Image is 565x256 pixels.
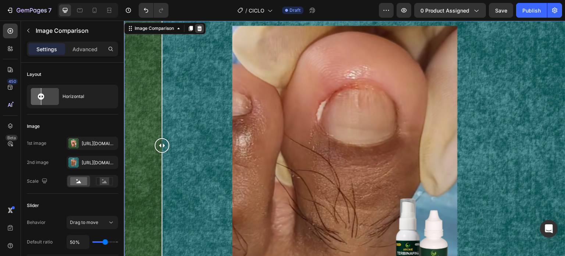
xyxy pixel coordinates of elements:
div: Open Intercom Messenger [540,220,558,238]
button: Publish [516,3,547,18]
span: 0 product assigned [420,7,469,14]
div: 2nd image [27,159,49,166]
div: Horizontal [63,88,107,105]
button: 7 [3,3,55,18]
div: Image [27,123,40,130]
span: / [245,7,247,14]
iframe: Design area [124,21,565,256]
div: [URL][DOMAIN_NAME] [82,159,116,166]
input: Auto [67,235,89,249]
span: Draft [289,7,301,14]
div: Behavior [27,219,46,226]
div: Slider [27,202,39,209]
p: 7 [48,6,51,15]
button: Drag to move [67,216,118,229]
span: Drag to move [70,220,98,225]
button: 0 product assigned [414,3,486,18]
div: Default ratio [27,239,53,245]
div: Scale [27,176,49,186]
span: Save [495,7,507,14]
button: Save [489,3,513,18]
span: CICLO [249,7,264,14]
div: 1st image [27,140,46,147]
div: Undo/Redo [139,3,168,18]
div: Publish [522,7,541,14]
p: Settings [36,45,57,53]
p: Image Comparison [36,26,115,35]
p: Advanced [72,45,97,53]
div: Beta [6,135,18,141]
div: 450 [7,78,18,84]
div: [URL][DOMAIN_NAME] [82,140,116,147]
div: Layout [27,71,41,78]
